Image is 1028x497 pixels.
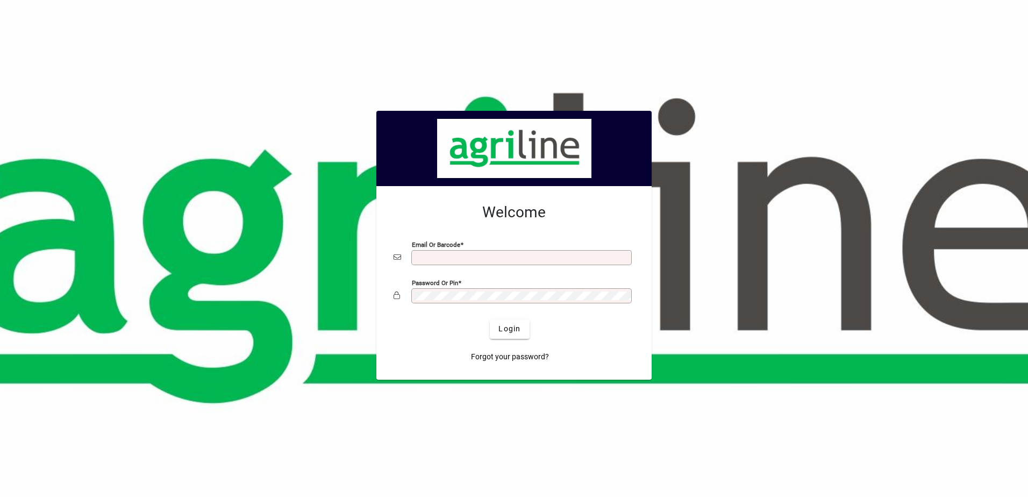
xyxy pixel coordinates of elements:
[490,319,529,339] button: Login
[412,279,458,286] mat-label: Password or Pin
[498,323,520,335] span: Login
[394,203,634,222] h2: Welcome
[467,347,553,367] a: Forgot your password?
[471,351,549,363] span: Forgot your password?
[412,240,460,248] mat-label: Email or Barcode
